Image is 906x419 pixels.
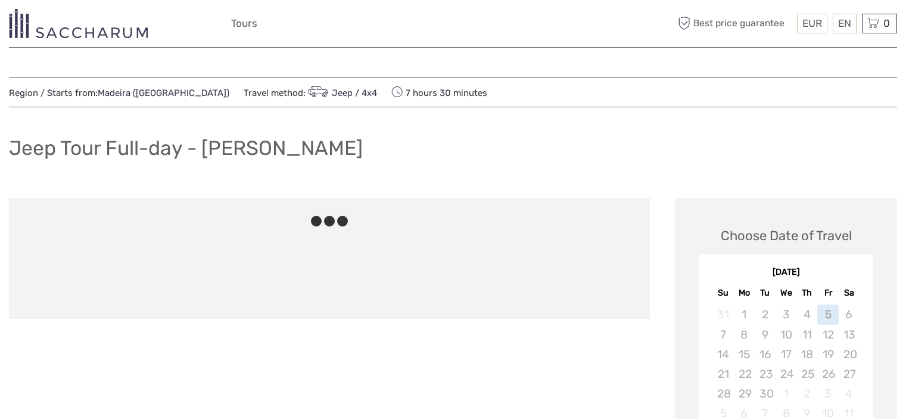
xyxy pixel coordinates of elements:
[839,305,860,324] div: Not available Saturday, September 6th, 2025
[755,305,776,324] div: Not available Tuesday, September 2nd, 2025
[734,364,755,384] div: Not available Monday, September 22nd, 2025
[796,384,817,404] div: Not available Thursday, October 2nd, 2025
[721,226,852,245] div: Choose Date of Travel
[734,384,755,404] div: Not available Monday, September 29th, 2025
[244,84,377,101] span: Travel method:
[796,305,817,324] div: Not available Thursday, September 4th, 2025
[734,285,755,301] div: Mo
[817,364,838,384] div: Not available Friday, September 26th, 2025
[712,285,733,301] div: Su
[712,384,733,404] div: Not available Sunday, September 28th, 2025
[839,325,860,344] div: Not available Saturday, September 13th, 2025
[882,17,892,29] span: 0
[776,344,796,364] div: Not available Wednesday, September 17th, 2025
[839,364,860,384] div: Not available Saturday, September 27th, 2025
[734,325,755,344] div: Not available Monday, September 8th, 2025
[817,325,838,344] div: Not available Friday, September 12th, 2025
[802,17,822,29] span: EUR
[306,88,377,98] a: Jeep / 4x4
[98,88,229,98] a: Madeira ([GEOGRAPHIC_DATA])
[817,285,838,301] div: Fr
[712,364,733,384] div: Not available Sunday, September 21st, 2025
[817,344,838,364] div: Not available Friday, September 19th, 2025
[9,87,229,100] span: Region / Starts from:
[776,325,796,344] div: Not available Wednesday, September 10th, 2025
[776,285,796,301] div: We
[817,305,838,324] div: Not available Friday, September 5th, 2025
[776,364,796,384] div: Not available Wednesday, September 24th, 2025
[9,9,148,38] img: 3281-7c2c6769-d4eb-44b0-bed6-48b5ed3f104e_logo_small.png
[796,344,817,364] div: Not available Thursday, September 18th, 2025
[712,325,733,344] div: Not available Sunday, September 7th, 2025
[833,14,857,33] div: EN
[839,285,860,301] div: Sa
[755,384,776,404] div: Not available Tuesday, September 30th, 2025
[699,266,873,279] div: [DATE]
[839,344,860,364] div: Not available Saturday, September 20th, 2025
[796,364,817,384] div: Not available Thursday, September 25th, 2025
[231,15,257,32] a: Tours
[755,344,776,364] div: Not available Tuesday, September 16th, 2025
[796,325,817,344] div: Not available Thursday, September 11th, 2025
[839,384,860,404] div: Not available Saturday, October 4th, 2025
[776,384,796,404] div: Not available Wednesday, October 1st, 2025
[391,84,487,101] span: 7 hours 30 minutes
[734,344,755,364] div: Not available Monday, September 15th, 2025
[734,305,755,324] div: Not available Monday, September 1st, 2025
[675,14,794,33] span: Best price guarantee
[817,384,838,404] div: Not available Friday, October 3rd, 2025
[712,344,733,364] div: Not available Sunday, September 14th, 2025
[712,305,733,324] div: Not available Sunday, August 31st, 2025
[796,285,817,301] div: Th
[9,136,363,160] h1: Jeep Tour Full-day - [PERSON_NAME]
[776,305,796,324] div: Not available Wednesday, September 3rd, 2025
[755,285,776,301] div: Tu
[755,364,776,384] div: Not available Tuesday, September 23rd, 2025
[755,325,776,344] div: Not available Tuesday, September 9th, 2025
